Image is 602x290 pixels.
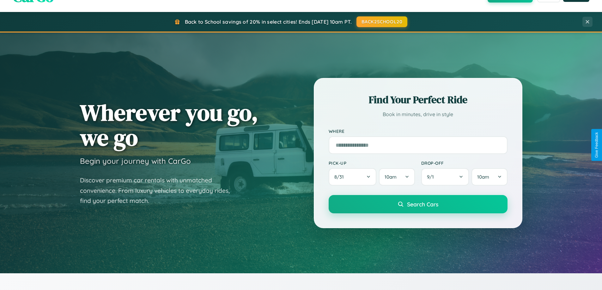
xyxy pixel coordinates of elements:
span: 10am [385,174,397,180]
span: 8 / 31 [334,174,347,180]
span: Back to School savings of 20% in select cities! Ends [DATE] 10am PT. [185,19,352,25]
h3: Begin your journey with CarGo [80,156,191,166]
button: 10am [379,168,415,186]
button: BACK2SCHOOL20 [356,16,407,27]
label: Where [329,128,508,134]
p: Discover premium car rentals with unmatched convenience. From luxury vehicles to everyday rides, ... [80,175,238,206]
span: 9 / 1 [427,174,437,180]
button: 8/31 [329,168,377,186]
button: Search Cars [329,195,508,213]
div: Give Feedback [594,132,599,158]
h2: Find Your Perfect Ride [329,93,508,107]
button: 9/1 [421,168,469,186]
span: 10am [477,174,489,180]
p: Book in minutes, drive in style [329,110,508,119]
span: Search Cars [407,201,438,208]
label: Drop-off [421,160,508,166]
label: Pick-up [329,160,415,166]
h1: Wherever you go, we go [80,100,258,150]
button: 10am [471,168,507,186]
